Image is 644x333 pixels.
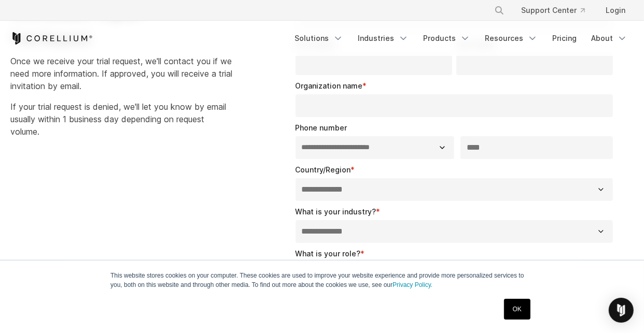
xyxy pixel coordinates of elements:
div: Navigation Menu [288,29,634,48]
span: Country/Region [296,165,351,174]
a: Resources [479,29,544,48]
button: Search [490,1,509,20]
a: About [585,29,634,48]
a: Corellium Home [10,32,93,45]
a: Login [597,1,634,20]
span: If your trial request is denied, we'll let you know by email usually within 1 business day depend... [10,102,226,137]
a: Industries [352,29,415,48]
span: Phone number [296,123,347,132]
a: Pricing [546,29,583,48]
a: Products [417,29,477,48]
div: Open Intercom Messenger [609,298,634,323]
div: Navigation Menu [482,1,634,20]
span: Organization name [296,81,363,90]
a: Solutions [288,29,349,48]
span: What is your industry? [296,207,376,216]
a: Support Center [513,1,593,20]
a: Privacy Policy. [393,281,432,288]
p: This website stores cookies on your computer. These cookies are used to improve your website expe... [110,271,534,289]
span: Once we receive your trial request, we'll contact you if we need more information. If approved, y... [10,56,232,91]
span: What is your role? [296,249,361,258]
a: OK [504,299,530,320]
